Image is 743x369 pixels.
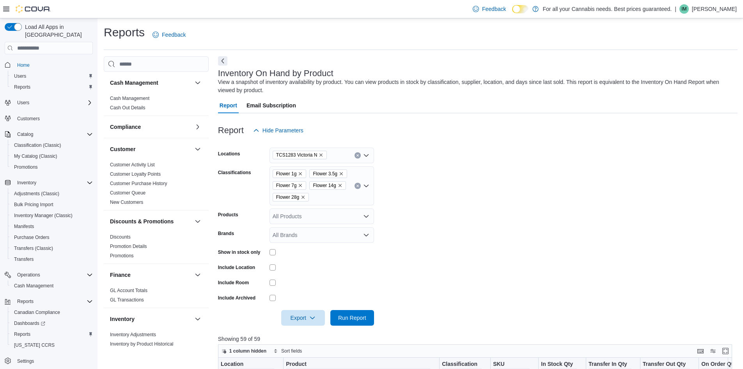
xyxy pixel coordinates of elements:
button: Manifests [8,221,96,232]
button: Hide Parameters [250,123,307,138]
a: Dashboards [8,318,96,329]
span: Flower 3.5g [313,170,337,178]
span: Customers [14,114,93,123]
a: Cash Management [110,96,149,101]
button: Operations [14,270,43,280]
button: Operations [2,269,96,280]
span: Hide Parameters [262,127,303,134]
span: Email Subscription [246,98,296,113]
span: Settings [17,358,34,364]
div: Product [286,361,431,368]
a: Bulk Pricing Import [11,200,57,209]
button: Reports [8,82,96,93]
a: Customer Queue [110,190,145,196]
span: Flower 14g [309,181,346,190]
span: Classification (Classic) [11,141,93,150]
button: Cash Management [110,79,192,87]
span: Report [220,98,237,113]
button: Open list of options [363,232,369,238]
label: Classifications [218,169,251,176]
button: Enter fullscreen [721,346,730,356]
button: Settings [2,355,96,367]
a: Home [14,61,33,70]
label: Products [218,212,238,218]
button: Reports [2,296,96,307]
span: GL Transactions [110,297,144,303]
span: 1 column hidden [229,348,266,354]
p: [PERSON_NAME] [692,4,737,14]
span: Reports [17,298,34,305]
span: Inventory Adjustments [110,332,156,338]
label: Include Archived [218,295,255,301]
span: Purchase Orders [14,234,50,241]
a: Reports [11,82,34,92]
button: Remove Flower 1g from selection in this group [298,171,303,176]
div: In Stock Qty [541,361,577,368]
span: Sort fields [281,348,302,354]
div: Location [221,361,275,368]
span: Promotions [14,164,38,170]
button: Remove TCS1283 Victoria N from selection in this group [319,153,323,157]
span: Canadian Compliance [14,309,60,316]
span: TCS1283 Victoria N [273,151,327,159]
span: Users [14,73,26,79]
a: Customer Loyalty Points [110,171,161,177]
span: Inventory [17,180,36,186]
button: Sort fields [270,346,305,356]
span: Adjustments (Classic) [14,191,59,197]
button: Inventory [110,315,192,323]
span: Reports [11,82,93,92]
button: Bulk Pricing Import [8,199,96,210]
span: Reports [14,297,93,306]
span: TCS1283 Victoria N [276,151,317,159]
span: My Catalog (Classic) [11,152,93,161]
span: Customer Queue [110,190,145,196]
button: Open list of options [363,183,369,189]
button: Finance [110,271,192,279]
button: Inventory [2,177,96,188]
h3: Finance [110,271,131,279]
button: Finance [193,270,202,280]
span: Inventory Manager (Classic) [14,212,73,219]
label: Show in stock only [218,249,261,255]
span: Dashboards [11,319,93,328]
a: New Customers [110,200,143,205]
p: Showing 59 of 59 [218,335,738,343]
button: Reports [14,297,37,306]
span: Washington CCRS [11,340,93,350]
span: Home [17,62,30,68]
button: Purchase Orders [8,232,96,243]
div: Ian Mullan [679,4,689,14]
p: | [675,4,676,14]
span: Promotions [110,253,134,259]
label: Brands [218,230,234,237]
button: Discounts & Promotions [193,217,202,226]
span: Load All Apps in [GEOGRAPHIC_DATA] [22,23,93,39]
button: Compliance [110,123,192,131]
span: Inventory by Product Historical [110,341,174,347]
img: Cova [16,5,51,13]
span: GL Account Totals [110,287,147,294]
div: Finance [104,286,209,308]
button: Remove Flower 28g from selection in this group [301,195,305,200]
a: Transfers [11,255,37,264]
button: Keyboard shortcuts [696,346,705,356]
h1: Reports [104,25,145,40]
span: Bulk Pricing Import [11,200,93,209]
span: Discounts [110,234,131,240]
span: Purchase Orders [11,233,93,242]
h3: Customer [110,145,135,153]
span: Promotions [11,162,93,172]
button: Run Report [330,310,374,326]
span: Adjustments (Classic) [11,189,93,198]
div: Classification [442,361,482,368]
span: Catalog [17,131,33,137]
span: Settings [14,356,93,366]
div: On Order Qty [701,361,740,368]
button: Remove Flower 7g from selection in this group [298,183,303,188]
span: Catalog [14,130,93,139]
span: Reports [14,331,30,337]
span: Cash Management [14,283,53,289]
